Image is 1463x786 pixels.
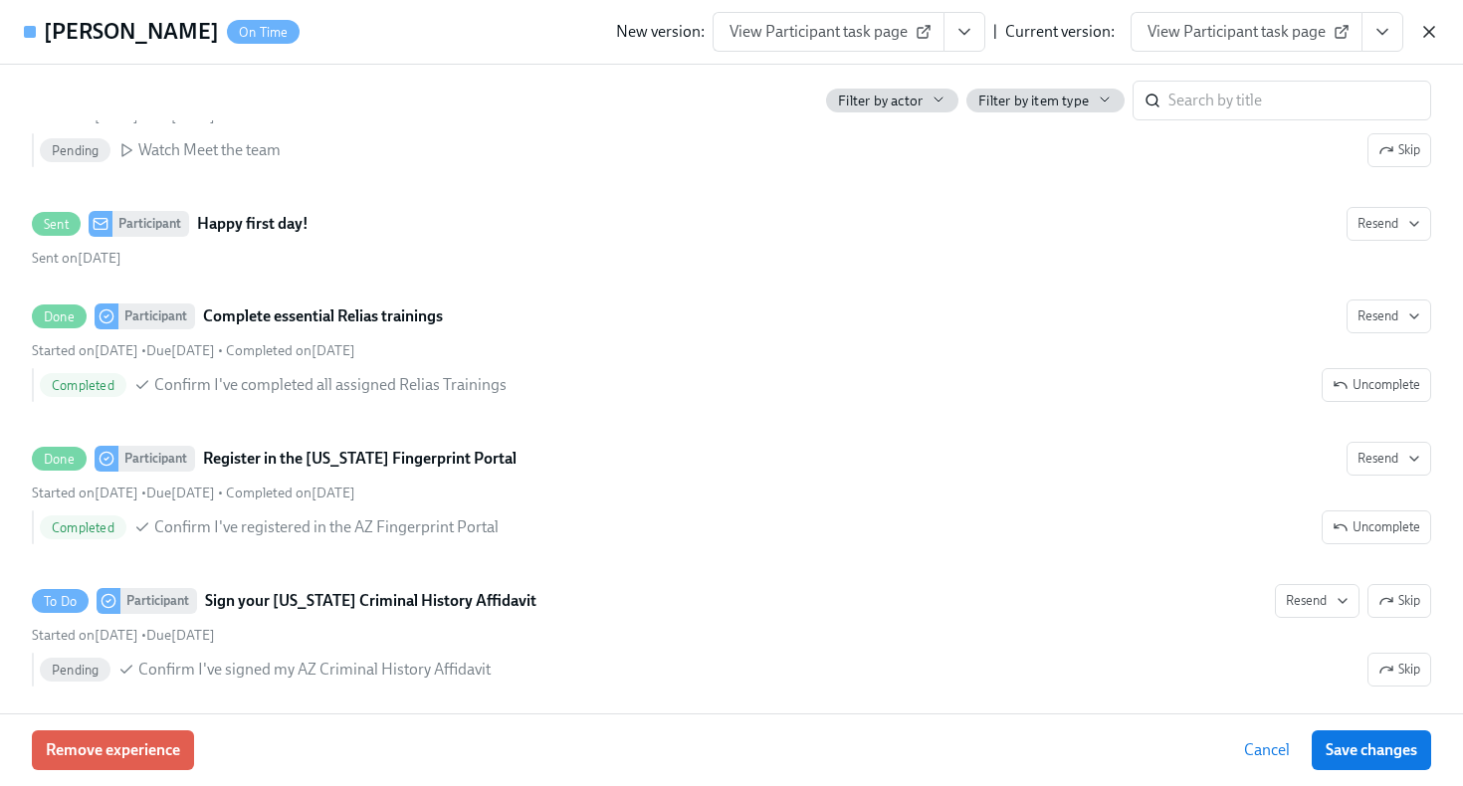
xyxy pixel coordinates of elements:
[146,485,215,501] span: Friday, September 5th 2025, 9:00 am
[154,516,499,538] span: Confirm I've registered in the AZ Fingerprint Portal
[1168,81,1431,120] input: Search by title
[32,626,215,645] div: •
[32,342,138,359] span: Monday, August 25th 2025, 9:01 am
[1358,214,1420,234] span: Resend
[227,25,300,40] span: On Time
[1378,660,1420,680] span: Skip
[46,740,180,760] span: Remove experience
[1230,730,1304,770] button: Cancel
[1347,442,1431,476] button: DoneParticipantRegister in the [US_STATE] Fingerprint PortalStarted on[DATE] •Due[DATE] • Complet...
[616,21,705,43] div: New version:
[32,250,121,267] span: Monday, August 25th 2025, 9:01 am
[1347,207,1431,241] button: SentParticipantHappy first day!Sent on[DATE]
[1131,12,1362,52] a: View Participant task page
[118,303,195,329] div: Participant
[32,452,87,467] span: Done
[966,89,1125,112] button: Filter by item type
[1358,306,1420,326] span: Resend
[1367,133,1431,167] button: To DoParticipantMeet the team!ResendSkipStarted on[DATE] •Due[DATE] PendingWatch Meet the team
[32,217,81,232] span: Sent
[713,12,944,52] a: View Participant task page
[1333,375,1420,395] span: Uncomplete
[1333,517,1420,537] span: Uncomplete
[1005,21,1115,43] div: Current version:
[138,659,491,681] span: Confirm I've signed my AZ Criminal History Affidavit
[40,663,110,678] span: Pending
[118,446,195,472] div: Participant
[154,374,507,396] span: Confirm I've completed all assigned Relias Trainings
[205,589,536,613] strong: Sign your [US_STATE] Criminal History Affidavit
[1347,299,1431,333] button: DoneParticipantComplete essential Relias trainingsStarted on[DATE] •Due[DATE] • Completed on[DATE...
[1322,368,1431,402] button: DoneParticipantComplete essential Relias trainingsResendStarted on[DATE] •Due[DATE] • Completed o...
[32,484,355,502] div: • •
[146,342,215,359] span: Friday, September 5th 2025, 9:00 am
[1378,591,1420,611] span: Skip
[1358,449,1420,469] span: Resend
[138,139,281,161] span: Watch Meet the team
[1275,584,1359,618] button: To DoParticipantSign your [US_STATE] Criminal History AffidavitSkipStarted on[DATE] •Due[DATE] Pe...
[1322,510,1431,544] button: DoneParticipantRegister in the [US_STATE] Fingerprint PortalResendStarted on[DATE] •Due[DATE] • C...
[1367,584,1431,618] button: To DoParticipantSign your [US_STATE] Criminal History AffidavitResendStarted on[DATE] •Due[DATE] ...
[203,447,517,471] strong: Register in the [US_STATE] Fingerprint Portal
[1361,12,1403,52] button: View task page
[943,12,985,52] button: View task page
[1367,653,1431,687] button: To DoParticipantSign your [US_STATE] Criminal History AffidavitResendSkipStarted on[DATE] •Due[DA...
[40,143,110,158] span: Pending
[32,341,355,360] div: • •
[1286,591,1349,611] span: Resend
[1312,730,1431,770] button: Save changes
[120,588,197,614] div: Participant
[993,21,997,43] div: |
[146,627,215,644] span: Friday, September 5th 2025, 9:00 am
[197,212,309,236] strong: Happy first day!
[32,485,138,501] span: Monday, August 25th 2025, 9:01 am
[978,92,1089,110] span: Filter by item type
[1244,740,1290,760] span: Cancel
[32,309,87,324] span: Done
[1326,740,1417,760] span: Save changes
[203,304,443,328] strong: Complete essential Relias trainings
[730,22,928,42] span: View Participant task page
[32,627,138,644] span: Monday, August 25th 2025, 9:01 am
[1378,140,1420,160] span: Skip
[226,342,355,359] span: Tuesday, September 2nd 2025, 9:59 am
[32,730,194,770] button: Remove experience
[1148,22,1346,42] span: View Participant task page
[112,211,189,237] div: Participant
[826,89,958,112] button: Filter by actor
[44,17,219,47] h4: [PERSON_NAME]
[32,594,89,609] span: To Do
[838,92,923,110] span: Filter by actor
[40,378,126,393] span: Completed
[226,485,355,501] span: Thursday, August 28th 2025, 5:02 pm
[40,520,126,535] span: Completed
